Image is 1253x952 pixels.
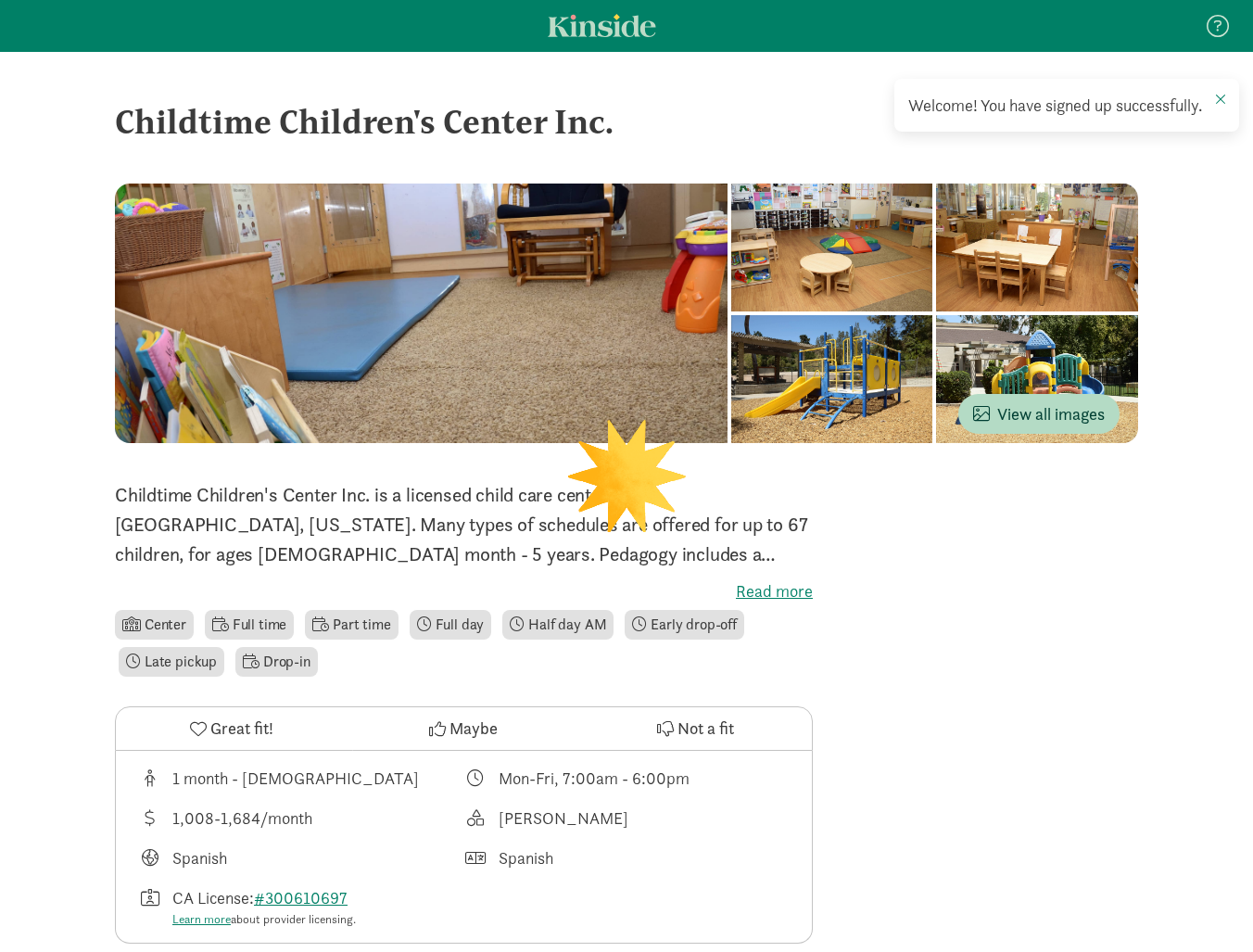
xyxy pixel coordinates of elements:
[410,610,492,640] li: Full day
[116,707,348,750] button: Great fit!
[172,885,356,929] div: CA License:
[464,766,791,791] div: Class schedule
[172,766,419,791] div: 1 month - [DEMOGRAPHIC_DATA]
[210,716,273,741] span: Great fit!
[348,707,579,750] button: Maybe
[138,806,464,831] div: Average tuition for this program
[119,647,224,677] li: Late pickup
[548,14,656,37] a: Kinside
[958,394,1120,434] button: View all images
[908,93,1225,118] div: Welcome! You have signed up successfully.
[138,766,464,791] div: Age range for children that this provider cares for
[464,845,791,870] div: Languages spoken
[115,96,1138,146] div: Childtime Children's Center Inc.
[464,806,791,831] div: This provider's education philosophy
[973,401,1105,426] span: View all images
[205,610,294,640] li: Full time
[499,845,553,870] div: Spanish
[677,716,734,741] span: Not a fit
[138,885,464,929] div: License number
[305,610,398,640] li: Part time
[625,610,744,640] li: Early drop-off
[115,580,813,603] label: Read more
[172,806,312,831] div: 1,008-1,684/month
[499,806,628,831] div: [PERSON_NAME]
[172,845,227,870] div: Spanish
[449,716,498,741] span: Maybe
[115,480,813,569] p: Childtime Children's Center Inc. is a licensed child care center in [GEOGRAPHIC_DATA], [US_STATE]...
[115,610,194,640] li: Center
[502,610,614,640] li: Half day AM
[172,911,231,927] a: Learn more
[254,887,348,908] a: #300610697
[138,845,464,870] div: Languages taught
[235,647,318,677] li: Drop-in
[580,707,812,750] button: Not a fit
[172,910,356,929] div: about provider licensing.
[499,766,690,791] div: Mon-Fri, 7:00am - 6:00pm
